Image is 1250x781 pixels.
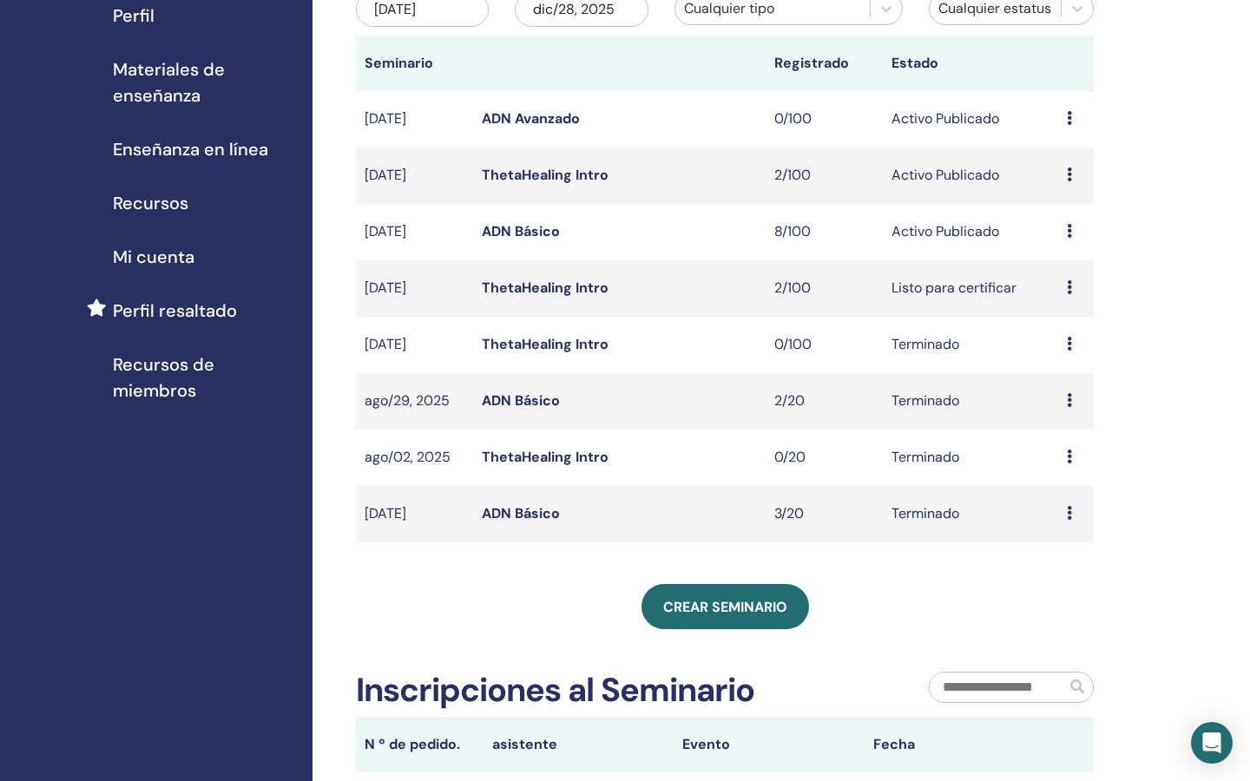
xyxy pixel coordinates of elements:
[766,486,883,542] td: 3/20
[356,671,754,711] h2: Inscripciones al Seminario
[356,486,473,542] td: [DATE]
[766,148,883,204] td: 2/100
[482,279,609,297] a: ThetaHealing Intro
[113,190,188,216] span: Recursos
[356,91,473,148] td: [DATE]
[883,260,1058,317] td: Listo para certificar
[883,36,1058,91] th: Estado
[356,717,484,772] th: N º de pedido.
[883,430,1058,486] td: Terminado
[1191,722,1233,764] div: Open Intercom Messenger
[356,204,473,260] td: [DATE]
[674,717,865,772] th: Evento
[113,3,155,29] span: Perfil
[482,504,560,522] a: ADN Básico
[865,717,1056,772] th: Fecha
[883,204,1058,260] td: Activo Publicado
[482,391,560,410] a: ADN Básico
[482,222,560,240] a: ADN Básico
[883,91,1058,148] td: Activo Publicado
[766,91,883,148] td: 0/100
[766,260,883,317] td: 2/100
[356,317,473,373] td: [DATE]
[113,56,299,108] span: Materiales de enseñanza
[356,148,473,204] td: [DATE]
[883,317,1058,373] td: Terminado
[883,486,1058,542] td: Terminado
[482,109,580,128] a: ADN Avanzado
[113,136,268,162] span: Enseñanza en línea
[766,317,883,373] td: 0/100
[883,148,1058,204] td: Activo Publicado
[356,260,473,317] td: [DATE]
[113,244,194,270] span: Mi cuenta
[766,204,883,260] td: 8/100
[482,448,609,466] a: ThetaHealing Intro
[766,36,883,91] th: Registrado
[356,373,473,430] td: ago/29, 2025
[484,717,674,772] th: asistente
[356,430,473,486] td: ago/02, 2025
[663,598,787,616] span: Crear seminario
[883,373,1058,430] td: Terminado
[113,298,237,324] span: Perfil resaltado
[113,351,299,404] span: Recursos de miembros
[766,373,883,430] td: 2/20
[356,36,473,91] th: Seminario
[482,335,609,353] a: ThetaHealing Intro
[641,584,809,629] a: Crear seminario
[766,430,883,486] td: 0/20
[482,166,609,184] a: ThetaHealing Intro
